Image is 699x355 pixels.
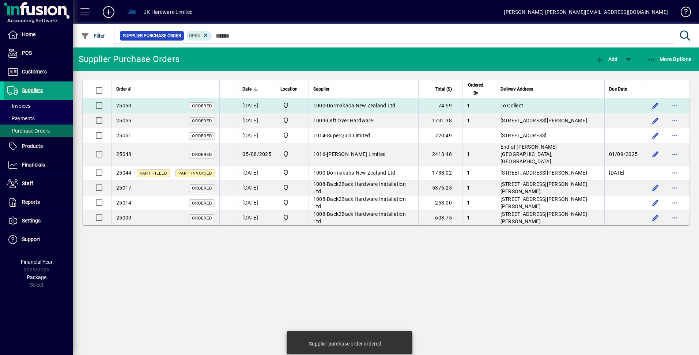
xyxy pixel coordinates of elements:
[238,165,276,180] td: [DATE]
[650,100,661,111] button: Edit
[22,143,43,149] span: Products
[313,103,325,108] span: 1000
[669,148,680,160] button: More options
[496,98,604,113] td: To Collect
[467,81,485,97] span: Ordered By
[116,103,131,108] span: 25060
[238,180,276,195] td: [DATE]
[669,182,680,194] button: More options
[496,143,604,165] td: End of [PERSON_NAME][GEOGRAPHIC_DATA], [GEOGRAPHIC_DATA]
[116,185,131,191] span: 25017
[596,56,617,62] span: Add
[7,103,30,109] span: Invoices
[423,85,458,93] div: Total ($)
[309,98,418,113] td: -
[675,1,690,25] a: Knowledge Base
[327,170,395,176] span: Dormakaba New Zealand Ltd
[604,165,642,180] td: [DATE]
[280,85,298,93] span: Location
[669,197,680,209] button: More options
[313,170,325,176] span: 1000
[280,150,304,159] span: Auckland
[467,170,470,176] span: 1
[280,168,304,177] span: BOP
[4,44,73,62] a: POS
[22,162,45,168] span: Financials
[192,104,212,108] span: Ordered
[418,128,462,143] td: 720.49
[242,85,271,93] div: Date
[327,133,370,138] span: SuperQuip Limited
[594,53,619,66] button: Add
[192,152,212,157] span: Ordered
[120,5,144,19] button: Profile
[467,151,470,157] span: 1
[309,143,418,165] td: -
[418,180,462,195] td: 5376.25
[280,183,304,192] span: Auckland
[650,197,661,209] button: Edit
[496,165,604,180] td: [STREET_ADDRESS][PERSON_NAME]
[650,212,661,224] button: Edit
[144,6,193,18] div: JK Hardware Limited
[669,130,680,141] button: More options
[178,171,212,176] span: Part Invoiced
[116,215,131,221] span: 25009
[309,165,418,180] td: -
[97,5,120,19] button: Add
[609,85,638,93] div: Due Date
[496,195,604,210] td: [STREET_ADDRESS][PERSON_NAME][PERSON_NAME]
[467,118,470,123] span: 1
[327,103,395,108] span: Dormakaba New Zealand Ltd
[309,340,383,347] div: Supplier purchase order ordered.
[418,165,462,180] td: 1738.02
[609,85,627,93] span: Due Date
[22,69,47,75] span: Customers
[280,101,304,110] span: To Collect
[21,259,53,265] span: Financial Year
[496,210,604,225] td: [STREET_ADDRESS][PERSON_NAME][PERSON_NAME]
[238,113,276,128] td: [DATE]
[116,85,215,93] div: Order #
[650,148,661,160] button: Edit
[4,212,73,230] a: Settings
[650,115,661,126] button: Edit
[27,274,46,280] span: Package
[238,143,276,165] td: 05/08/2025
[22,180,33,186] span: Staff
[116,118,131,123] span: 25055
[418,195,462,210] td: 253.00
[186,31,212,41] mat-chip: Completion Status: Open
[309,210,418,225] td: -
[313,133,325,138] span: 1014
[4,125,73,137] a: Purchase Orders
[280,198,304,207] span: Auckland
[238,128,276,143] td: [DATE]
[4,156,73,174] a: Financials
[123,32,181,39] span: Supplier Purchase Order
[327,118,373,123] span: Left Over Hardware
[313,85,414,93] div: Supplier
[22,218,41,224] span: Settings
[669,212,680,224] button: More options
[645,53,694,66] button: More Options
[280,85,304,93] div: Location
[418,210,462,225] td: 603.75
[309,113,418,128] td: -
[500,85,533,93] span: Delivery Address
[7,128,50,134] span: Purchase Orders
[22,236,40,242] span: Support
[313,211,325,217] span: 1008
[669,167,680,179] button: More options
[650,130,661,141] button: Edit
[22,31,35,37] span: Home
[22,87,43,93] span: Suppliers
[313,196,406,209] span: Back2Back Hardware Installation Ltd
[313,118,325,123] span: 1009
[116,170,131,176] span: 25044
[467,81,491,97] div: Ordered By
[4,112,73,125] a: Payments
[280,116,304,125] span: BOP
[4,100,73,112] a: Invoices
[7,115,35,121] span: Payments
